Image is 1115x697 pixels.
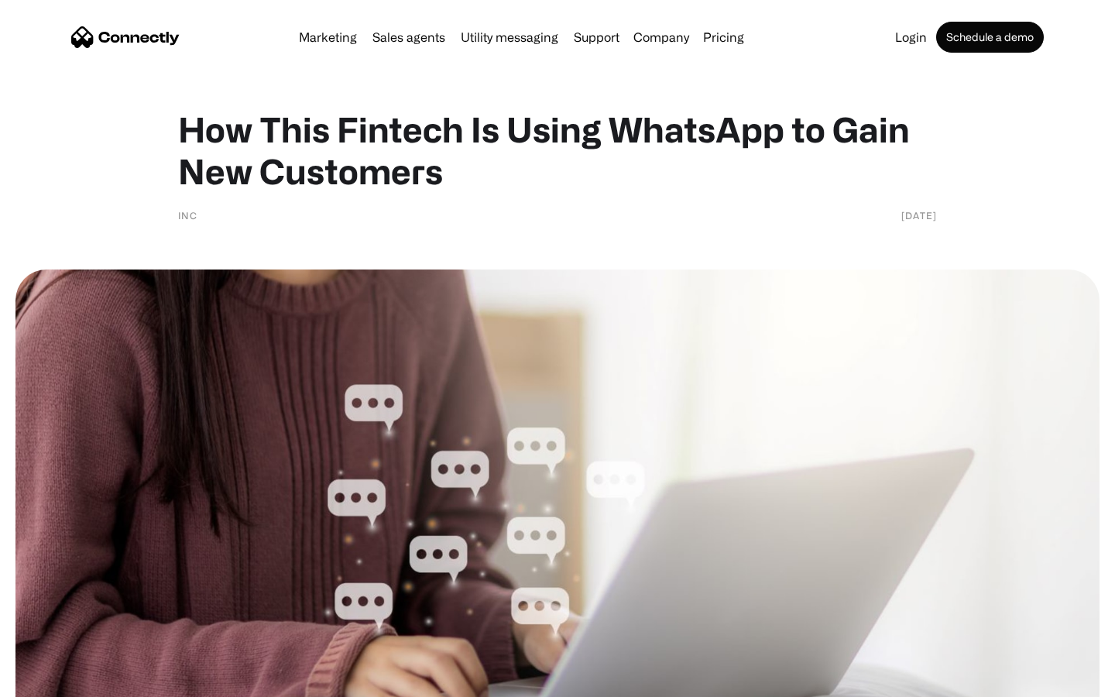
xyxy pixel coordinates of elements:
[697,31,750,43] a: Pricing
[633,26,689,48] div: Company
[889,31,933,43] a: Login
[293,31,363,43] a: Marketing
[31,670,93,692] ul: Language list
[936,22,1044,53] a: Schedule a demo
[178,208,197,223] div: INC
[901,208,937,223] div: [DATE]
[15,670,93,692] aside: Language selected: English
[366,31,451,43] a: Sales agents
[568,31,626,43] a: Support
[178,108,937,192] h1: How This Fintech Is Using WhatsApp to Gain New Customers
[455,31,564,43] a: Utility messaging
